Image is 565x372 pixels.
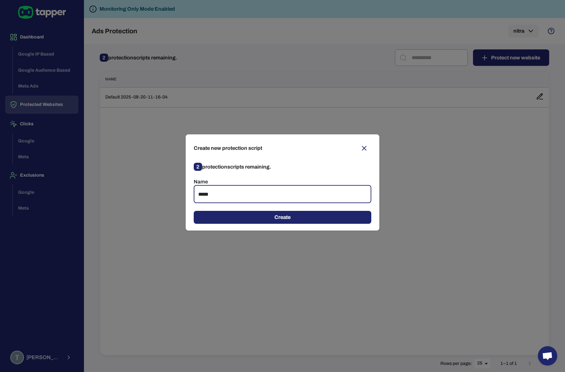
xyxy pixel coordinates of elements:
p: Name [194,179,371,185]
a: Открытый чат [538,346,557,366]
p: protection scripts remaining. [194,162,371,172]
h2: Create new protection script [194,141,371,155]
button: Create [194,211,371,224]
span: 2 [194,163,202,171]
